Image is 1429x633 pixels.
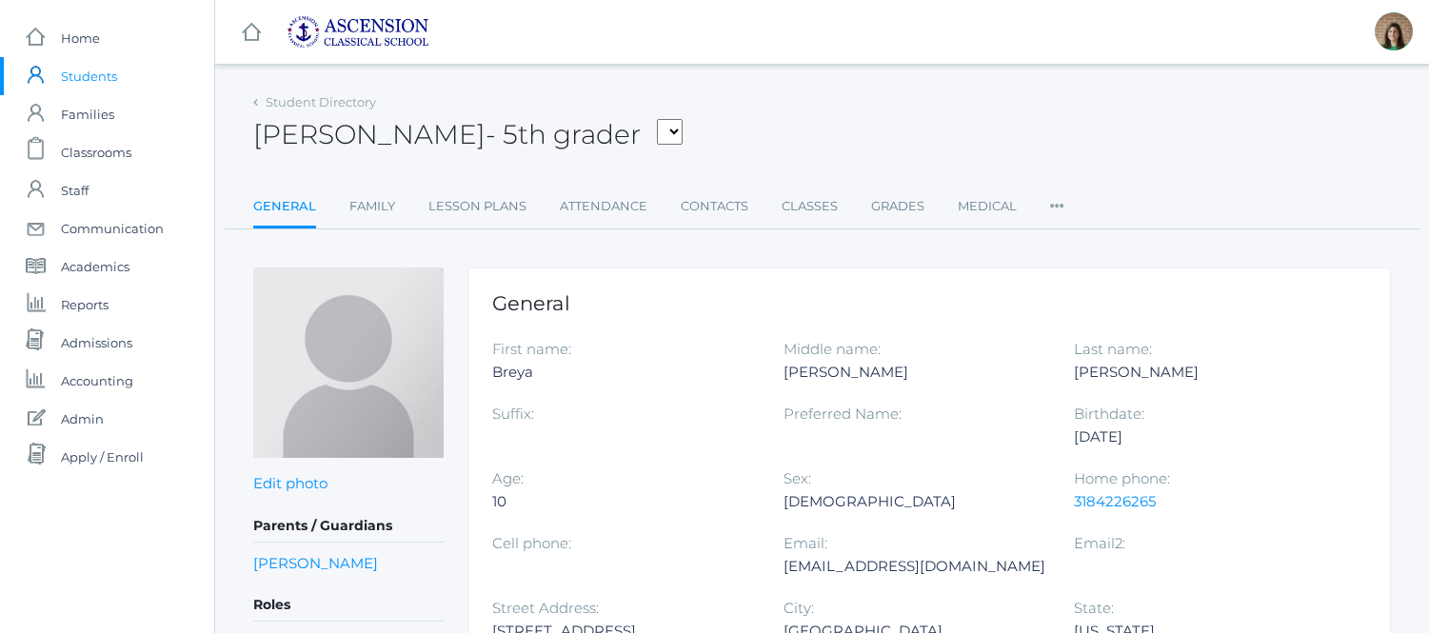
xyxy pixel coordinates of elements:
[287,15,429,49] img: 2_ascension-logo-blue.jpg
[1074,361,1337,384] div: [PERSON_NAME]
[784,469,811,487] label: Sex:
[253,474,327,492] a: Edit photo
[61,400,104,438] span: Admin
[266,94,376,109] a: Student Directory
[428,188,526,226] a: Lesson Plans
[61,209,164,247] span: Communication
[61,438,144,476] span: Apply / Enroll
[1375,12,1413,50] div: Jenna Adams
[253,589,444,622] h5: Roles
[61,57,117,95] span: Students
[1074,469,1170,487] label: Home phone:
[1074,534,1125,552] label: Email2:
[1074,425,1337,448] div: [DATE]
[958,188,1017,226] a: Medical
[784,490,1046,513] div: [DEMOGRAPHIC_DATA]
[492,599,599,617] label: Street Address:
[784,340,881,358] label: Middle name:
[492,405,534,423] label: Suffix:
[784,599,814,617] label: City:
[681,188,748,226] a: Contacts
[1074,599,1114,617] label: State:
[61,95,114,133] span: Families
[784,361,1046,384] div: [PERSON_NAME]
[253,510,444,543] h5: Parents / Guardians
[782,188,838,226] a: Classes
[61,19,100,57] span: Home
[61,324,132,362] span: Admissions
[784,405,902,423] label: Preferred Name:
[61,247,129,286] span: Academics
[492,292,1366,314] h1: General
[1074,340,1152,358] label: Last name:
[1074,405,1144,423] label: Birthdate:
[253,120,683,149] h2: [PERSON_NAME]
[784,555,1046,578] div: [EMAIL_ADDRESS][DOMAIN_NAME]
[492,340,571,358] label: First name:
[492,469,524,487] label: Age:
[61,133,131,171] span: Classrooms
[1074,492,1156,510] a: 3184226265
[253,267,444,458] img: Breya Kay
[253,188,316,228] a: General
[61,171,89,209] span: Staff
[871,188,924,226] a: Grades
[492,490,755,513] div: 10
[253,552,378,574] a: [PERSON_NAME]
[560,188,647,226] a: Attendance
[784,534,827,552] label: Email:
[486,118,641,150] span: - 5th grader
[61,362,133,400] span: Accounting
[61,286,109,324] span: Reports
[492,534,571,552] label: Cell phone:
[349,188,395,226] a: Family
[492,361,755,384] div: Breya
